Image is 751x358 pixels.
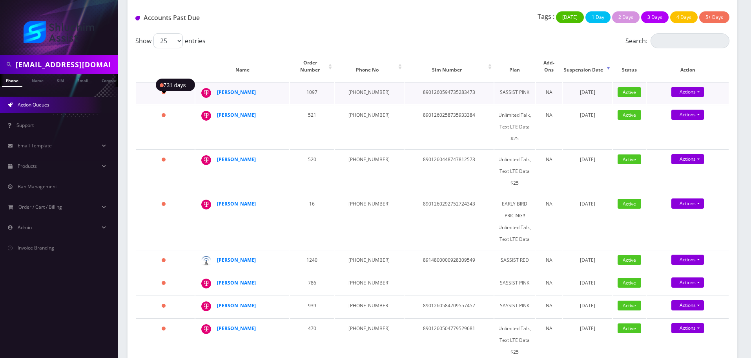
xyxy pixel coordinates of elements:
[563,149,612,193] td: [DATE]
[28,74,47,86] a: Name
[563,250,612,272] td: [DATE]
[651,33,729,48] input: Search:
[18,163,37,169] span: Products
[16,57,116,72] input: Search in Company
[18,224,32,231] span: Admin
[540,323,558,334] div: NA
[335,82,403,104] td: [PHONE_NUMBER]
[641,11,669,23] button: 3 Days
[670,11,698,23] button: 4 Days
[405,149,494,193] td: 8901260448747812573
[335,105,403,149] td: [PHONE_NUMBER]
[647,51,729,81] th: Action
[405,51,494,81] th: Sim Number: activate to sort column ascending
[618,278,641,288] span: Active
[671,323,704,333] a: Actions
[195,51,289,81] th: Name
[563,51,612,81] th: Suspension Date
[618,255,641,265] span: Active
[538,12,554,21] p: Tags :
[563,273,612,295] td: [DATE]
[618,199,641,209] span: Active
[217,302,256,309] a: [PERSON_NAME]
[494,296,535,318] td: SASSIST PINK
[217,200,256,207] a: [PERSON_NAME]
[494,105,535,149] td: Unlimited Talk, Text LTE Data $25
[290,82,334,104] td: 1097
[494,273,535,295] td: SASSIST PINK
[156,79,195,91] div: 731 days
[671,198,704,209] a: Actions
[217,279,256,286] a: [PERSON_NAME]
[217,89,256,95] a: [PERSON_NAME]
[335,194,403,249] td: [PHONE_NUMBER]
[612,11,640,23] button: 2 Days
[494,250,535,272] td: SASSIST RED
[24,21,94,43] img: Shluchim Assist
[494,51,535,81] th: Plan
[405,105,494,149] td: 8901260258735933384
[98,74,124,86] a: Company
[135,16,140,20] img: Accounts Past Due
[335,51,403,81] th: Phone No: activate to sort column ascending
[290,149,334,193] td: 520
[290,105,334,149] td: 521
[405,194,494,249] td: 8901260292752724343
[563,105,612,149] td: [DATE]
[540,86,558,98] div: NA
[671,154,704,164] a: Actions
[618,87,641,97] span: Active
[18,204,62,210] span: Order / Cart / Billing
[135,33,206,48] label: Show entries
[494,194,535,249] td: EARLY BIRD PRICING!! Unlimited Talk, Text LTE Data
[217,257,256,263] a: [PERSON_NAME]
[73,74,92,86] a: Email
[613,51,646,81] th: Status
[405,296,494,318] td: 8901260584709557457
[618,110,641,120] span: Active
[335,296,403,318] td: [PHONE_NUMBER]
[671,87,704,97] a: Actions
[671,300,704,310] a: Actions
[563,296,612,318] td: [DATE]
[290,250,334,272] td: 1240
[18,183,57,190] span: Ban Management
[217,156,256,163] a: [PERSON_NAME]
[540,300,558,312] div: NA
[671,277,704,288] a: Actions
[671,110,704,120] a: Actions
[540,254,558,266] div: NA
[290,51,334,81] th: Order Number: activate to sort column ascending
[563,194,612,249] td: [DATE]
[18,101,49,108] span: Action Queues
[540,277,558,289] div: NA
[556,11,584,23] button: [DATE]
[618,323,641,333] span: Active
[18,142,52,149] span: Email Template
[217,325,256,332] a: [PERSON_NAME]
[2,74,22,87] a: Phone
[625,33,729,48] label: Search:
[335,250,403,272] td: [PHONE_NUMBER]
[540,109,558,121] div: NA
[671,255,704,265] a: Actions
[536,51,562,81] th: Add-Ons
[290,296,334,318] td: 939
[290,273,334,295] td: 786
[618,301,641,310] span: Active
[585,11,611,23] button: 1 Day
[494,82,535,104] td: SASSIST PINK
[494,149,535,193] td: Unlimited Talk, Text LTE Data $25
[16,122,34,129] span: Support
[405,82,494,104] td: 8901260594735283473
[135,14,326,22] h1: Accounts Past Due
[153,33,183,48] select: Showentries
[540,154,558,165] div: NA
